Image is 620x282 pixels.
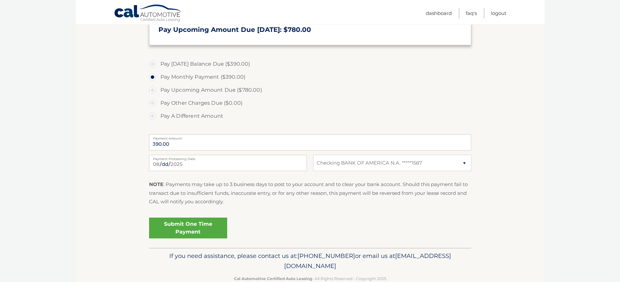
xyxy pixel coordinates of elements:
[158,26,462,34] h3: Pay Upcoming Amount Due [DATE]: $780.00
[491,8,506,19] a: Logout
[149,155,307,160] label: Payment Processing Date
[149,58,471,71] label: Pay [DATE] Balance Due ($390.00)
[114,4,182,23] a: Cal Automotive
[297,252,355,260] span: [PHONE_NUMBER]
[426,8,452,19] a: Dashboard
[149,155,307,171] input: Payment Date
[149,134,471,140] label: Payment Amount
[149,110,471,123] label: Pay A Different Amount
[149,71,471,84] label: Pay Monthly Payment ($390.00)
[149,134,471,151] input: Payment Amount
[234,276,312,281] strong: Cal Automotive Certified Auto Leasing
[149,97,471,110] label: Pay Other Charges Due ($0.00)
[149,84,471,97] label: Pay Upcoming Amount Due ($780.00)
[153,275,467,282] p: - All Rights Reserved - Copyright 2025
[149,218,227,238] a: Submit One Time Payment
[153,251,467,272] p: If you need assistance, please contact us at: or email us at
[149,181,163,187] strong: NOTE
[466,8,477,19] a: FAQ's
[149,180,471,206] p: : Payments may take up to 3 business days to post to your account and to clear your bank account....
